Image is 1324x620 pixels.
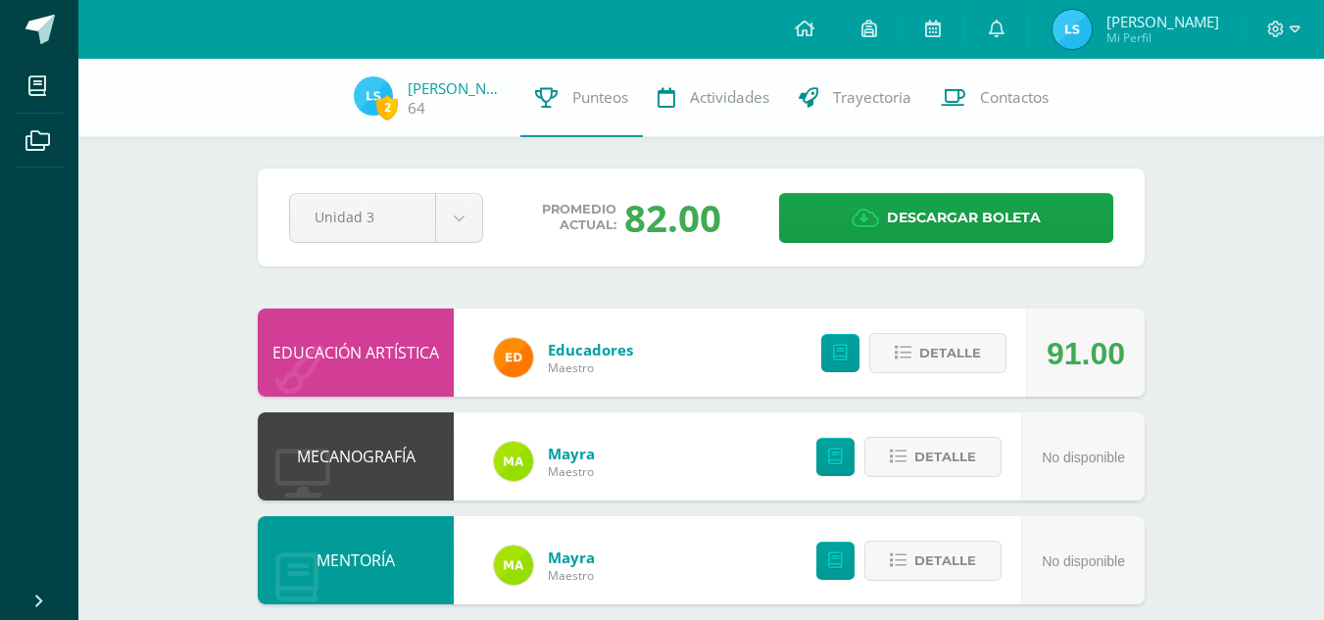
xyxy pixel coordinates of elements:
[376,95,398,119] span: 2
[914,543,976,579] span: Detalle
[926,59,1063,137] a: Contactos
[864,437,1002,477] button: Detalle
[548,444,595,463] a: Mayra
[784,59,926,137] a: Trayectoria
[1042,450,1125,465] span: No disponible
[1106,29,1219,46] span: Mi Perfil
[869,333,1006,373] button: Detalle
[624,192,721,243] div: 82.00
[548,567,595,584] span: Maestro
[258,516,454,604] div: MENTORÍA
[919,335,981,371] span: Detalle
[315,194,411,240] span: Unidad 3
[833,87,911,108] span: Trayectoria
[258,412,454,501] div: MECANOGRAFÍA
[354,76,393,116] img: 32fd807e79ce01b321cba1ed0ea5aa82.png
[643,59,784,137] a: Actividades
[542,202,616,233] span: Promedio actual:
[494,546,533,585] img: 75b6448d1a55a94fef22c1dfd553517b.png
[914,439,976,475] span: Detalle
[690,87,769,108] span: Actividades
[408,78,506,98] a: [PERSON_NAME]
[779,193,1113,243] a: Descargar boleta
[548,548,595,567] a: Mayra
[980,87,1049,108] span: Contactos
[494,338,533,377] img: ed927125212876238b0630303cb5fd71.png
[494,442,533,481] img: 75b6448d1a55a94fef22c1dfd553517b.png
[408,98,425,119] a: 64
[1053,10,1092,49] img: 32fd807e79ce01b321cba1ed0ea5aa82.png
[520,59,643,137] a: Punteos
[864,541,1002,581] button: Detalle
[572,87,628,108] span: Punteos
[548,463,595,480] span: Maestro
[258,309,454,397] div: EDUCACIÓN ARTÍSTICA
[1042,553,1125,569] span: No disponible
[1047,310,1125,398] div: 91.00
[887,194,1041,242] span: Descargar boleta
[290,194,482,242] a: Unidad 3
[548,340,633,359] a: Educadores
[1106,12,1219,31] span: [PERSON_NAME]
[548,359,633,376] span: Maestro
